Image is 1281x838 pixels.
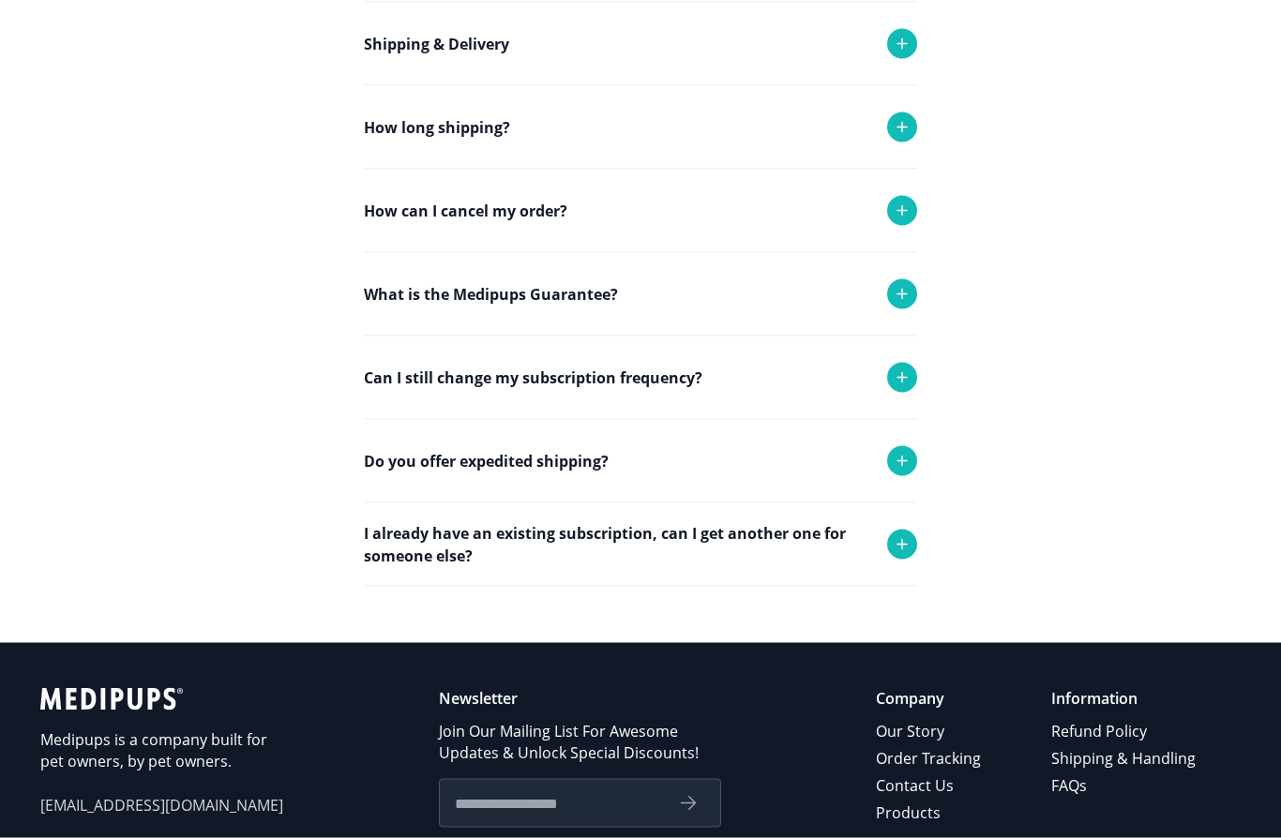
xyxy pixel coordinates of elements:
p: How long shipping? [364,116,510,139]
div: Each order takes 1-2 business days to be delivered. [364,169,917,244]
p: Information [1051,688,1198,710]
p: How can I cancel my order? [364,200,567,222]
p: Join Our Mailing List For Awesome Updates & Unlock Special Discounts! [439,721,721,764]
p: Medipups is a company built for pet owners, by pet owners. [40,729,284,772]
div: Yes you can. Simply reach out to support and we will adjust your monthly deliveries! [364,419,917,516]
a: Refund Policy [1051,718,1198,745]
div: Absolutely! Simply place the order and use the shipping address of the person who will receive th... [364,586,917,683]
a: Products [876,800,984,827]
div: Yes we do! Please reach out to support and we will try to accommodate any request. [364,502,917,600]
div: Any refund request and cancellation are subject to approval and turn around time is 24-48 hours. ... [364,252,917,417]
p: What is the Medipups Guarantee? [364,283,618,306]
p: Can I still change my subscription frequency? [364,367,702,389]
p: Shipping & Delivery [364,33,509,55]
a: Order Tracking [876,745,984,772]
a: Contact Us [876,772,984,800]
a: Our Story [876,718,984,745]
p: Do you offer expedited shipping? [364,450,609,472]
p: I already have an existing subscription, can I get another one for someone else? [364,522,868,567]
p: Company [876,688,984,710]
a: Shipping & Handling [1051,745,1198,772]
p: Newsletter [439,688,721,710]
span: [EMAIL_ADDRESS][DOMAIN_NAME] [40,795,284,816]
a: FAQs [1051,772,1198,800]
div: If you received the wrong product or your product was damaged in transit, we will replace it with... [364,336,917,456]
